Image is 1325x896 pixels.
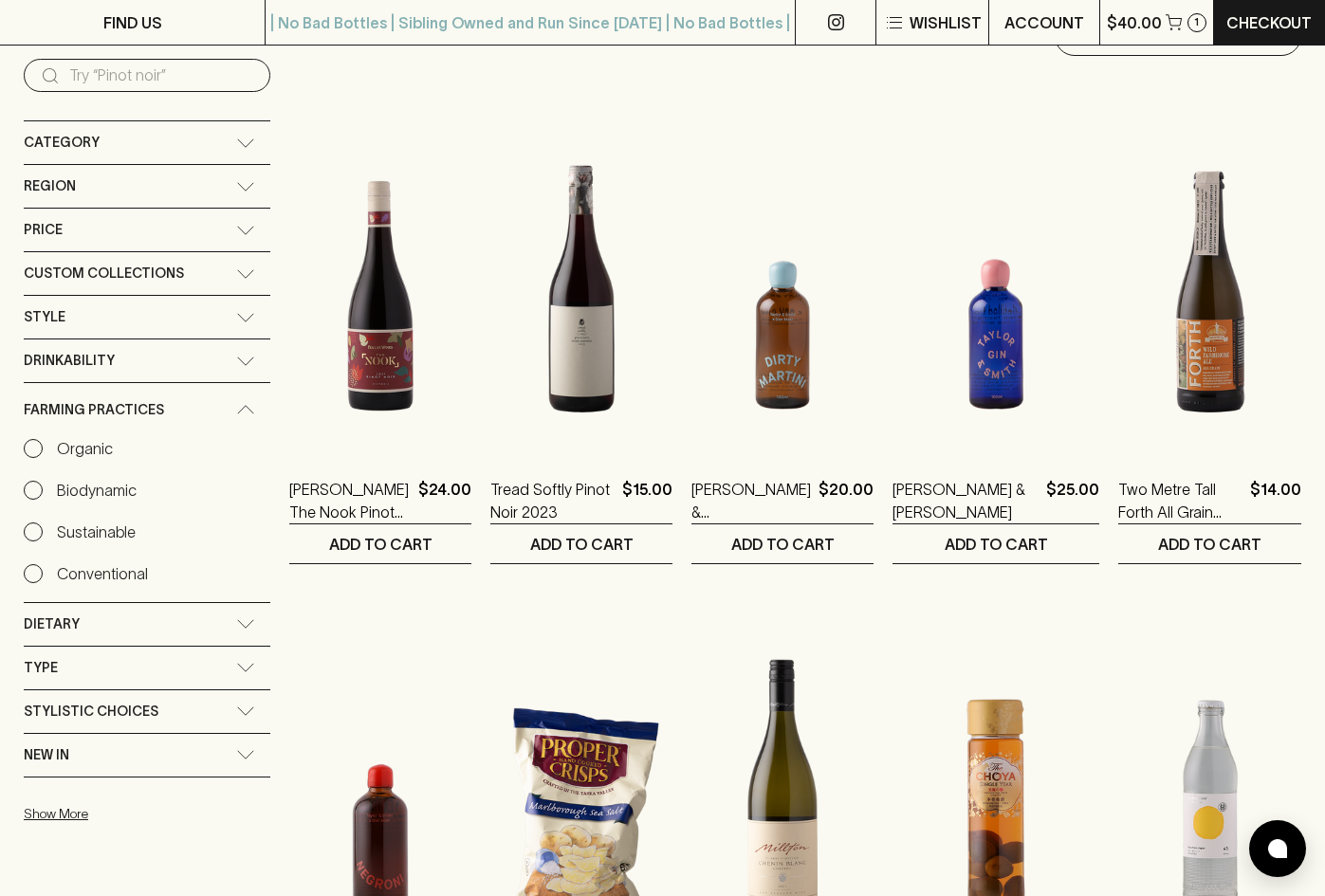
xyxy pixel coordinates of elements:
span: Type [24,656,58,680]
button: ADD TO CART [1118,524,1301,563]
a: [PERSON_NAME] The Nook Pinot Noir 2021 [289,478,411,523]
p: ADD TO CART [329,533,432,556]
img: Tread Softly Pinot Noir 2023 [490,118,672,449]
input: Try “Pinot noir” [69,61,255,91]
p: $14.00 [1250,478,1301,523]
img: Two Metre Tall Forth All Grain Farmhouse Ale [1118,118,1301,449]
p: Biodynamic [57,479,137,502]
p: Organic [57,437,113,460]
p: $40.00 [1107,11,1162,34]
div: Price [24,209,270,251]
div: Style [24,296,270,338]
p: Checkout [1226,11,1312,34]
div: Custom Collections [24,252,270,295]
div: New In [24,734,270,777]
span: Price [24,218,63,242]
p: 1 [1194,17,1199,27]
div: Category [24,121,270,164]
a: [PERSON_NAME] & [PERSON_NAME] Dirty Martini Cocktail [691,478,811,523]
img: Taylor & Smith Gin [893,118,1099,449]
img: Buller The Nook Pinot Noir 2021 [289,118,471,449]
p: $15.00 [622,478,672,523]
button: Show More [24,795,272,833]
span: New In [24,743,69,767]
img: bubble-icon [1268,839,1287,858]
button: ADD TO CART [893,524,1099,563]
button: ADD TO CART [691,524,874,563]
div: Stylistic Choices [24,690,270,733]
span: Drinkability [24,349,115,373]
div: Dietary [24,603,270,646]
p: ADD TO CART [1158,533,1261,556]
button: ADD TO CART [490,524,672,563]
span: Style [24,305,65,329]
p: ADD TO CART [530,533,634,556]
span: Dietary [24,613,80,636]
span: Farming Practices [24,398,164,422]
div: Region [24,165,270,208]
p: $25.00 [1046,478,1099,523]
p: $24.00 [418,478,471,523]
div: Type [24,647,270,689]
a: [PERSON_NAME] & [PERSON_NAME] [893,478,1039,523]
a: Tread Softly Pinot Noir 2023 [490,478,615,523]
p: FIND US [103,11,162,34]
span: Category [24,131,100,155]
p: ACCOUNT [1004,11,1084,34]
p: Conventional [57,562,148,585]
p: $20.00 [819,478,874,523]
button: ADD TO CART [289,524,471,563]
span: Region [24,174,76,198]
p: Wishlist [910,11,982,34]
div: Drinkability [24,339,270,382]
span: Stylistic Choices [24,700,158,723]
a: Two Metre Tall Forth All Grain Farmhouse Ale [1118,478,1242,523]
p: Sustainable [57,521,136,543]
p: ADD TO CART [945,533,1048,556]
p: ADD TO CART [731,533,835,556]
div: Farming Practices [24,383,270,437]
img: Taylor & Smith Dirty Martini Cocktail [691,118,874,449]
span: Custom Collections [24,262,184,285]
